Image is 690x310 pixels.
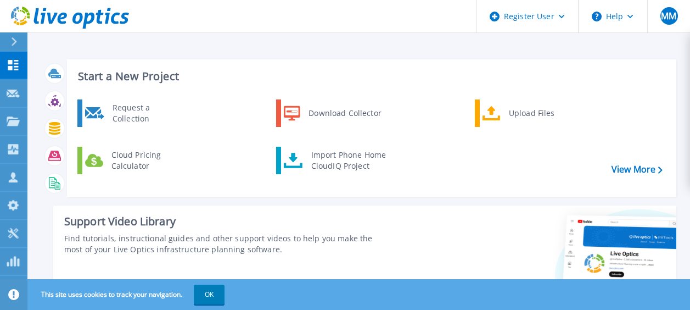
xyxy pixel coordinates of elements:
[303,102,386,124] div: Download Collector
[503,102,585,124] div: Upload Files
[78,70,662,82] h3: Start a New Project
[106,150,187,171] div: Cloud Pricing Calculator
[107,102,187,124] div: Request a Collection
[276,99,389,127] a: Download Collector
[30,285,225,305] span: This site uses cookies to track your navigation.
[661,12,676,20] span: MM
[475,99,587,127] a: Upload Files
[64,214,388,229] div: Support Video Library
[612,164,663,175] a: View More
[77,99,190,127] a: Request a Collection
[306,150,391,171] div: Import Phone Home CloudIQ Project
[194,285,225,305] button: OK
[77,147,190,174] a: Cloud Pricing Calculator
[64,233,388,255] div: Find tutorials, instructional guides and other support videos to help you make the most of your L...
